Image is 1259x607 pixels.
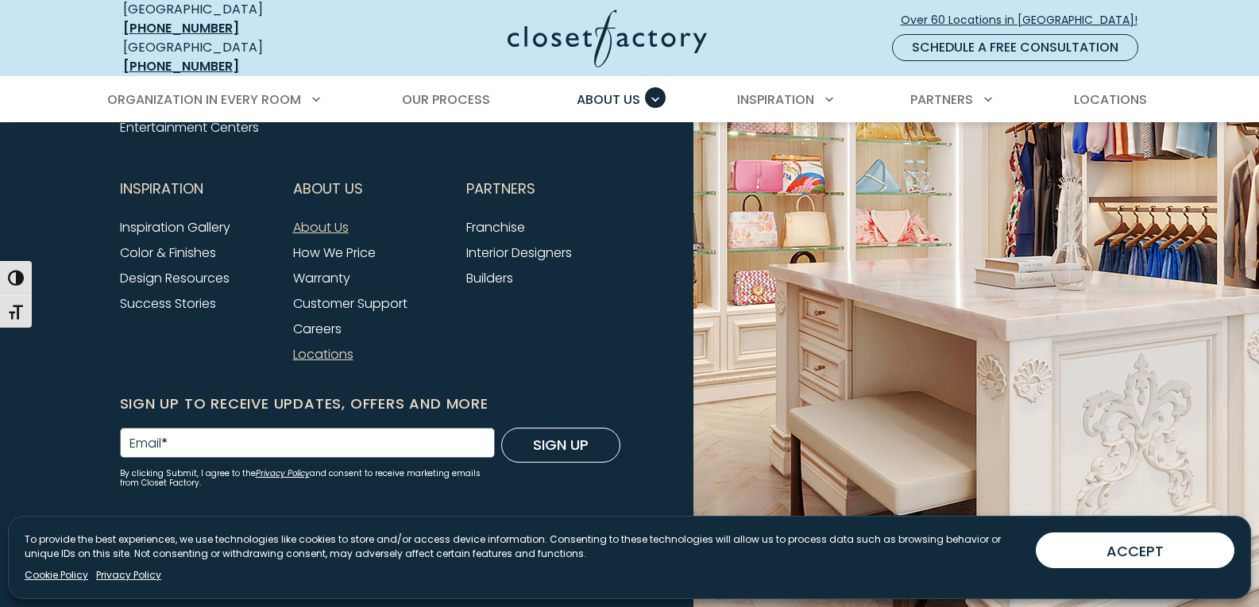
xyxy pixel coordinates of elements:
[120,269,230,287] a: Design Resources
[120,294,216,313] a: Success Stories
[107,90,301,109] span: Organization in Every Room
[120,218,230,236] a: Inspiration Gallery
[910,90,973,109] span: Partners
[402,90,490,109] span: Our Process
[293,320,342,338] a: Careers
[293,169,447,209] button: Footer Subnav Button - About Us
[293,244,376,262] a: How We Price
[901,12,1150,29] span: Over 60 Locations in [GEOGRAPHIC_DATA]!
[123,57,239,75] a: [PHONE_NUMBER]
[577,90,640,109] span: About Us
[183,584,257,600] a: Privacy Policy
[892,34,1138,61] a: Schedule a Free Consultation
[900,6,1151,34] a: Over 60 Locations in [GEOGRAPHIC_DATA]!
[293,169,363,209] span: About Us
[123,19,239,37] a: [PHONE_NUMBER]
[123,38,353,76] div: [GEOGRAPHIC_DATA]
[261,584,334,600] a: Cookie Policy
[120,244,216,262] a: Color & Finishes
[96,568,161,582] a: Privacy Policy
[501,428,620,463] button: Sign Up
[120,393,620,415] h6: Sign Up to Receive Updates, Offers and More
[466,218,525,236] a: Franchise
[120,118,259,136] a: Entertainment Centers
[293,294,407,313] a: Customer Support
[466,169,535,209] span: Partners
[256,467,310,479] a: Privacy Policy
[25,532,1023,561] p: To provide the best experiences, we use technologies like cookies to store and/or access device i...
[1074,90,1147,109] span: Locations
[25,568,88,582] a: Cookie Policy
[120,169,274,209] button: Footer Subnav Button - Inspiration
[466,169,620,209] button: Footer Subnav Button - Partners
[466,244,572,262] a: Interior Designers
[293,218,349,236] a: About Us
[293,269,350,287] a: Warranty
[737,90,814,109] span: Inspiration
[1036,532,1234,568] button: ACCEPT
[120,169,203,209] span: Inspiration
[96,78,1164,122] nav: Primary Menu
[508,10,707,67] img: Closet Factory Logo
[466,269,513,287] a: Builders
[120,469,495,488] small: By clicking Submit, I agree to the and consent to receive marketing emails from Closet Factory.
[293,345,353,363] a: Locations
[129,437,168,450] label: Email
